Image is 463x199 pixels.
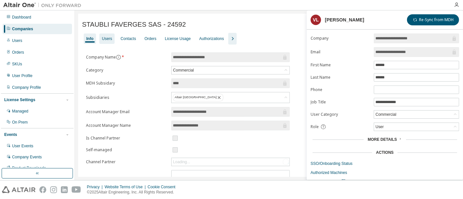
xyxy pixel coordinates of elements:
div: Contacts [120,36,136,41]
div: Orders [12,50,24,55]
div: Events [4,132,17,137]
div: Commercial [172,67,195,74]
div: Website Terms of Use [105,184,147,190]
div: Cookie Consent [147,184,179,190]
label: Email [311,49,370,55]
label: Last Name [311,75,370,80]
div: Commercial [172,66,289,74]
div: Company Events [12,154,42,160]
img: Altair One [3,2,85,8]
div: Users [12,38,22,43]
div: Loading... [173,159,190,165]
div: Company Profile [12,85,41,90]
label: Subsidiaries [86,95,167,100]
div: Orders [145,36,157,41]
div: SKUs [12,61,22,67]
div: Loading... [172,158,289,166]
img: youtube.svg [72,186,81,193]
div: Info [86,36,93,41]
img: instagram.svg [50,186,57,193]
div: User Profile [12,73,33,78]
div: [PERSON_NAME] [325,17,364,22]
label: Channel Partner [86,159,167,165]
div: VL [311,15,321,25]
label: Account Manager Name [86,123,167,128]
div: Actions [376,150,394,155]
label: Account Manager Email [86,109,167,114]
div: Altair [GEOGRAPHIC_DATA] [173,94,223,101]
div: Commercial [374,111,459,118]
div: Commercial [374,111,397,118]
div: Dashboard [12,15,31,20]
a: Authorized Machines [311,170,459,175]
img: facebook.svg [39,186,46,193]
div: Privacy [87,184,105,190]
div: User Events [12,143,33,149]
button: Re-Sync from MDH [407,14,459,25]
a: SSO/Onboarding Status [311,161,459,166]
div: User [374,123,385,130]
div: User [374,123,459,131]
label: Category [86,68,167,73]
div: On Prem [12,120,28,125]
div: License Settings [4,97,35,102]
div: Companies [12,26,33,32]
label: Is Channel Partner [86,136,167,141]
p: © 2025 Altair Engineering, Inc. All Rights Reserved. [87,190,179,195]
span: STAUBLI FAVERGES SAS - 24592 [82,21,186,28]
span: More Details [368,137,397,142]
label: Company Name [86,55,167,60]
span: User Activity Logs [311,179,345,184]
label: Company [311,36,370,41]
div: Managed [12,109,28,114]
div: Authorizations [199,36,224,41]
div: Product Downloads [12,166,46,171]
label: First Name [311,62,370,68]
div: Users [102,36,112,41]
label: MDH Subsidary [86,81,167,86]
img: linkedin.svg [61,186,68,193]
label: Self-managed [86,147,167,153]
div: License Usage [165,36,190,41]
img: altair_logo.svg [2,186,35,193]
div: Altair [GEOGRAPHIC_DATA] [172,92,289,103]
span: Role [311,124,319,129]
label: Phone [311,87,370,92]
label: Job Title [311,99,370,105]
label: User Category [311,112,370,117]
button: information [116,55,121,60]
